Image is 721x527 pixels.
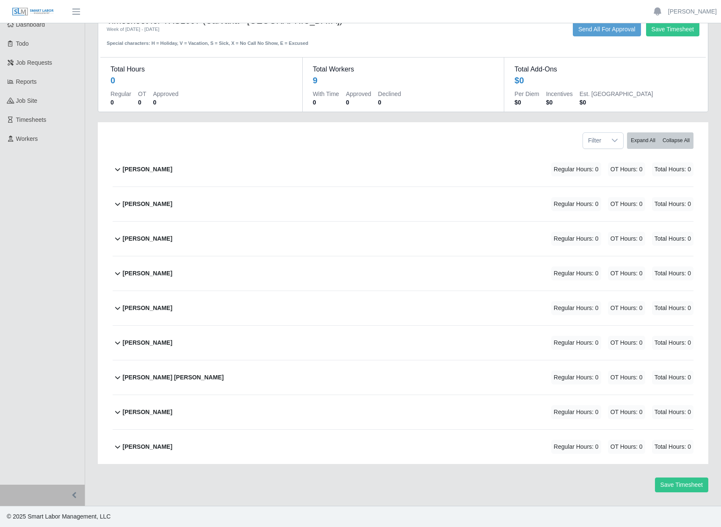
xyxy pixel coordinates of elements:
[551,336,601,350] span: Regular Hours: 0
[138,98,146,107] dd: 0
[113,256,693,291] button: [PERSON_NAME] Regular Hours: 0 OT Hours: 0 Total Hours: 0
[313,64,494,74] dt: Total Workers
[16,78,37,85] span: Reports
[583,133,606,148] span: Filter
[659,132,693,149] button: Collapse All
[608,266,645,280] span: OT Hours: 0
[627,132,659,149] button: Expand All
[551,232,601,246] span: Regular Hours: 0
[580,98,653,107] dd: $0
[153,90,178,98] dt: Approved
[608,197,645,211] span: OT Hours: 0
[608,301,645,315] span: OT Hours: 0
[551,197,601,211] span: Regular Hours: 0
[608,336,645,350] span: OT Hours: 0
[551,301,601,315] span: Regular Hours: 0
[7,513,110,520] span: © 2025 Smart Labor Management, LLC
[551,266,601,280] span: Regular Hours: 0
[123,234,172,243] b: [PERSON_NAME]
[16,97,38,104] span: job site
[110,98,131,107] dd: 0
[113,222,693,256] button: [PERSON_NAME] Regular Hours: 0 OT Hours: 0 Total Hours: 0
[123,373,224,382] b: [PERSON_NAME] [PERSON_NAME]
[652,301,693,315] span: Total Hours: 0
[16,135,38,142] span: Workers
[113,430,693,464] button: [PERSON_NAME] Regular Hours: 0 OT Hours: 0 Total Hours: 0
[608,371,645,384] span: OT Hours: 0
[113,291,693,325] button: [PERSON_NAME] Regular Hours: 0 OT Hours: 0 Total Hours: 0
[12,7,54,16] img: SLM Logo
[551,440,601,454] span: Regular Hours: 0
[107,26,346,33] div: Week of [DATE] - [DATE]
[652,232,693,246] span: Total Hours: 0
[608,405,645,419] span: OT Hours: 0
[627,132,693,149] div: bulk actions
[107,33,346,47] div: Special characters: H = Holiday, V = Vacation, S = Sick, X = No Call No Show, E = Excused
[668,7,717,16] a: [PERSON_NAME]
[514,90,539,98] dt: Per Diem
[113,152,693,187] button: [PERSON_NAME] Regular Hours: 0 OT Hours: 0 Total Hours: 0
[123,200,172,209] b: [PERSON_NAME]
[346,90,371,98] dt: Approved
[378,98,401,107] dd: 0
[608,162,645,176] span: OT Hours: 0
[123,304,172,313] b: [PERSON_NAME]
[16,21,45,28] span: Dashboard
[123,338,172,347] b: [PERSON_NAME]
[110,90,131,98] dt: Regular
[580,90,653,98] dt: Est. [GEOGRAPHIC_DATA]
[123,165,172,174] b: [PERSON_NAME]
[514,98,539,107] dd: $0
[551,405,601,419] span: Regular Hours: 0
[652,162,693,176] span: Total Hours: 0
[551,162,601,176] span: Regular Hours: 0
[655,478,708,492] button: Save Timesheet
[113,395,693,429] button: [PERSON_NAME] Regular Hours: 0 OT Hours: 0 Total Hours: 0
[16,40,29,47] span: Todo
[652,440,693,454] span: Total Hours: 0
[652,266,693,280] span: Total Hours: 0
[110,74,115,86] div: 0
[113,326,693,360] button: [PERSON_NAME] Regular Hours: 0 OT Hours: 0 Total Hours: 0
[313,90,339,98] dt: With Time
[514,64,696,74] dt: Total Add-Ons
[546,90,573,98] dt: Incentives
[123,269,172,278] b: [PERSON_NAME]
[110,64,292,74] dt: Total Hours
[551,371,601,384] span: Regular Hours: 0
[646,22,699,36] button: Save Timesheet
[608,232,645,246] span: OT Hours: 0
[652,197,693,211] span: Total Hours: 0
[123,442,172,451] b: [PERSON_NAME]
[313,98,339,107] dd: 0
[123,408,172,417] b: [PERSON_NAME]
[573,22,641,36] button: Send All For Approval
[652,336,693,350] span: Total Hours: 0
[153,98,178,107] dd: 0
[378,90,401,98] dt: Declined
[546,98,573,107] dd: $0
[608,440,645,454] span: OT Hours: 0
[514,74,524,86] div: $0
[346,98,371,107] dd: 0
[16,59,52,66] span: Job Requests
[652,405,693,419] span: Total Hours: 0
[652,371,693,384] span: Total Hours: 0
[113,360,693,395] button: [PERSON_NAME] [PERSON_NAME] Regular Hours: 0 OT Hours: 0 Total Hours: 0
[16,116,47,123] span: Timesheets
[313,74,318,86] div: 9
[113,187,693,221] button: [PERSON_NAME] Regular Hours: 0 OT Hours: 0 Total Hours: 0
[138,90,146,98] dt: OT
